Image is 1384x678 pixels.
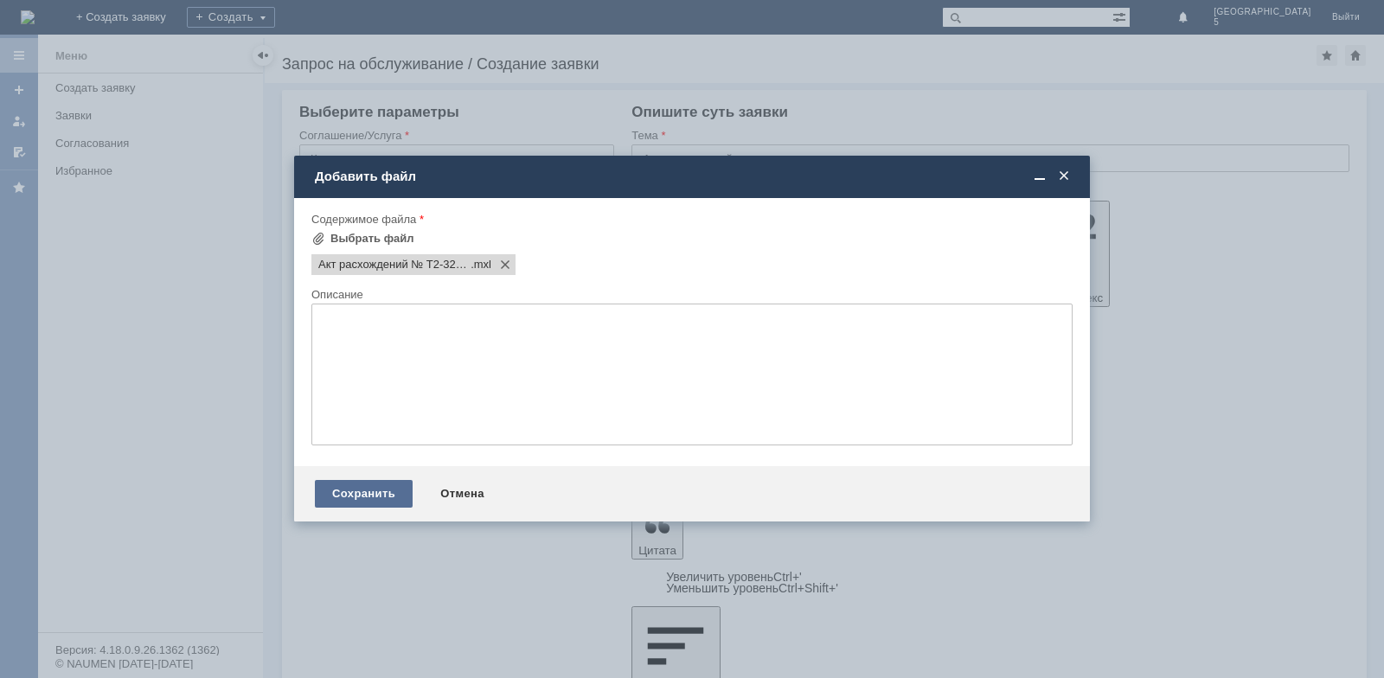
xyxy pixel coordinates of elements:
div: Описание [311,289,1069,300]
span: Акт расхождений № Т2-3245 от 18.08.2025.mxl [318,258,471,272]
span: Свернуть (Ctrl + M) [1031,169,1048,184]
span: Акт расхождений № Т2-3245 от 18.08.2025.mxl [471,258,491,272]
div: Добавить файл [315,169,1073,184]
div: При приемке товара [DATE] по накладной № Т2-3245 от [DATE] были выявлены расхождения.Акт расхожде... [7,7,253,48]
div: Выбрать файл [330,232,414,246]
span: Закрыть [1055,169,1073,184]
div: Содержимое файла [311,214,1069,225]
